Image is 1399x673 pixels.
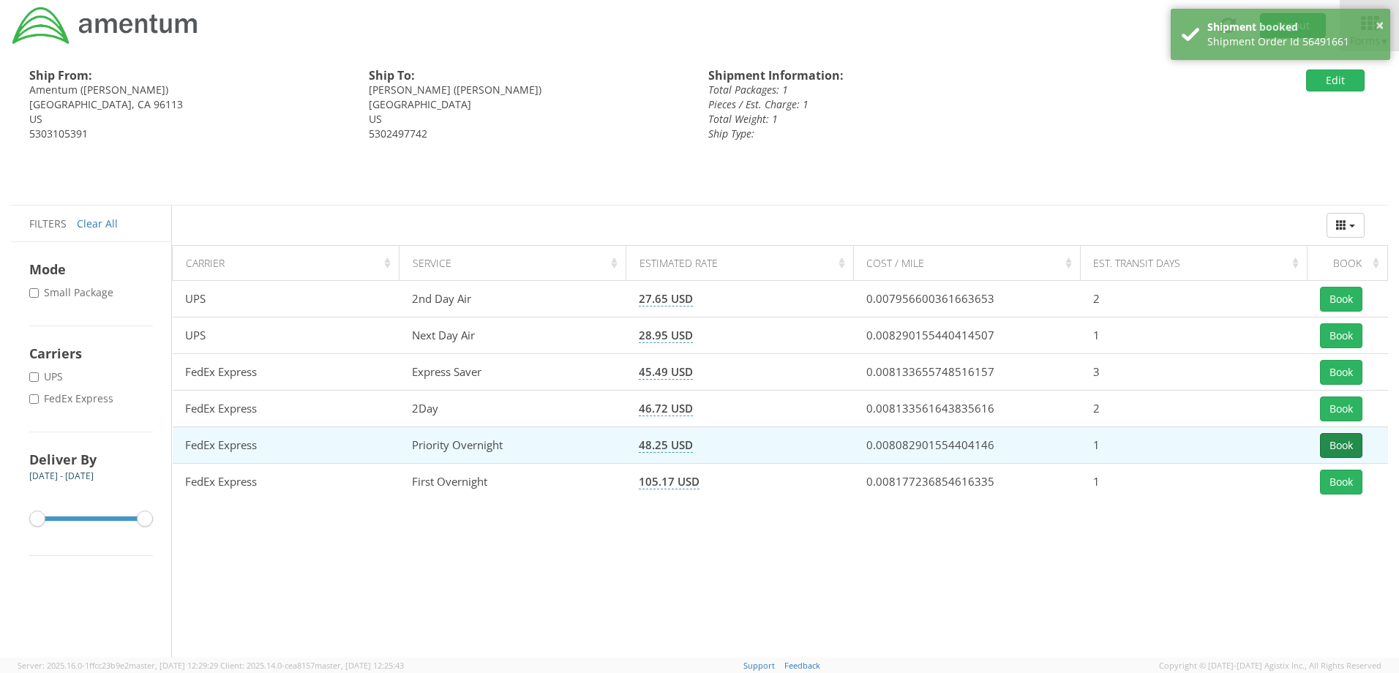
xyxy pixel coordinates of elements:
[400,391,626,427] td: 2Day
[400,427,626,464] td: Priority Overnight
[29,394,39,404] input: FedEx Express
[400,317,626,354] td: Next Day Air
[186,256,395,271] div: Carrier
[18,660,218,671] span: Server: 2025.16.0-1ffcc23b9e2
[1080,427,1307,464] td: 1
[29,345,153,362] h4: Carriers
[640,256,849,271] div: Estimated Rate
[369,112,686,127] div: US
[784,660,820,671] a: Feedback
[29,97,347,112] div: [GEOGRAPHIC_DATA], CA 96113
[29,69,347,83] h4: Ship From:
[1320,396,1362,421] button: Book
[708,112,1139,127] div: Total Weight: 1
[29,285,116,300] label: Small Package
[173,354,400,391] td: FedEx Express
[639,328,693,343] span: 28.95 USD
[866,256,1076,271] div: Cost / Mile
[400,464,626,500] td: First Overnight
[1159,660,1381,672] span: Copyright © [DATE]-[DATE] Agistix Inc., All Rights Reserved
[1306,69,1365,91] button: Edit
[369,83,686,97] div: [PERSON_NAME] ([PERSON_NAME])
[1376,15,1384,37] button: ×
[1080,464,1307,500] td: 1
[77,217,118,230] a: Clear All
[400,281,626,317] td: 2nd Day Air
[708,69,1139,83] h4: Shipment Information:
[1207,20,1379,34] div: Shipment booked
[1320,470,1362,495] button: Book
[853,427,1080,464] td: 0.008082901554404146
[29,451,153,468] h4: Deliver By
[1320,360,1362,385] button: Book
[639,437,693,453] span: 48.25 USD
[708,127,1139,141] div: Ship Type:
[853,281,1080,317] td: 0.007956600361663653
[853,354,1080,391] td: 0.008133655748516157
[853,391,1080,427] td: 0.008133561643835616
[173,281,400,317] td: UPS
[1080,354,1307,391] td: 3
[129,660,218,671] span: master, [DATE] 12:29:29
[1080,391,1307,427] td: 2
[639,401,693,416] span: 46.72 USD
[29,470,94,482] span: [DATE] - [DATE]
[29,391,116,406] label: FedEx Express
[369,127,686,141] div: 5302497742
[853,317,1080,354] td: 0.008290155440414507
[708,97,1139,112] div: Pieces / Est. Charge: 1
[413,256,622,271] div: Service
[1080,317,1307,354] td: 1
[708,83,1139,97] div: Total Packages: 1
[315,660,404,671] span: master, [DATE] 12:25:43
[29,83,347,97] div: Amentum ([PERSON_NAME])
[1320,433,1362,458] button: Book
[173,391,400,427] td: FedEx Express
[173,427,400,464] td: FedEx Express
[29,217,67,230] span: Filters
[1093,256,1302,271] div: Est. Transit Days
[1320,323,1362,348] button: Book
[1080,281,1307,317] td: 2
[173,464,400,500] td: FedEx Express
[29,288,39,298] input: Small Package
[400,354,626,391] td: Express Saver
[29,112,347,127] div: US
[743,660,775,671] a: Support
[29,260,153,278] h4: Mode
[639,364,693,380] span: 45.49 USD
[639,291,693,307] span: 27.65 USD
[369,97,686,112] div: [GEOGRAPHIC_DATA]
[11,5,200,46] img: dyn-intl-logo-049831509241104b2a82.png
[1207,34,1379,49] div: Shipment Order Id 56491661
[369,69,686,83] h4: Ship To:
[173,317,400,354] td: UPS
[220,660,404,671] span: Client: 2025.14.0-cea8157
[29,127,347,141] div: 5303105391
[1321,256,1384,271] div: Book
[29,369,66,384] label: UPS
[1320,287,1362,312] button: Book
[853,464,1080,500] td: 0.008177236854616335
[29,372,39,382] input: UPS
[639,474,699,489] span: 105.17 USD
[1327,213,1365,238] button: Columns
